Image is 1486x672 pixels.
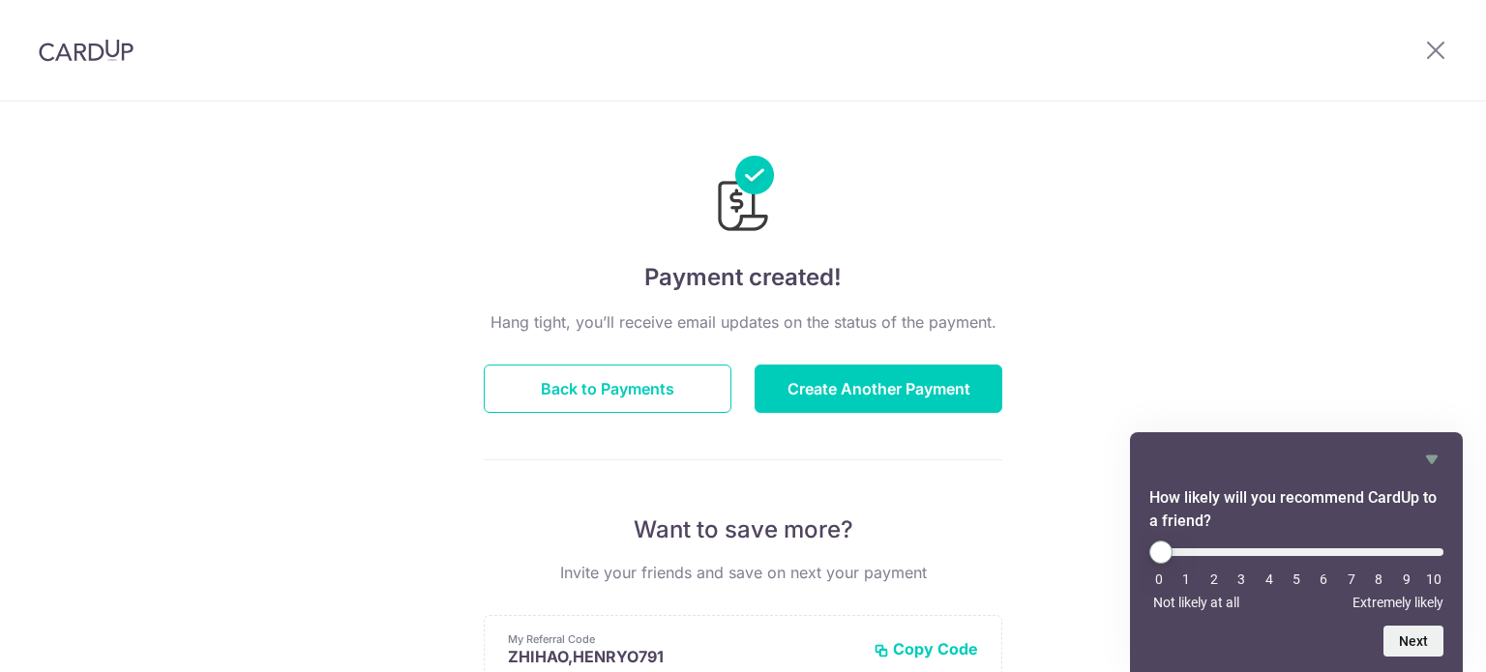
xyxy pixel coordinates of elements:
[484,365,731,413] button: Back to Payments
[1176,571,1196,587] li: 1
[484,310,1002,334] p: Hang tight, you’ll receive email updates on the status of the payment.
[1287,571,1306,587] li: 5
[1397,571,1416,587] li: 9
[755,365,1002,413] button: Create Another Payment
[484,561,1002,584] p: Invite your friends and save on next your payment
[1383,626,1443,657] button: Next question
[1149,541,1443,610] div: How likely will you recommend CardUp to a friend? Select an option from 0 to 10, with 0 being Not...
[1149,486,1443,533] h2: How likely will you recommend CardUp to a friend? Select an option from 0 to 10, with 0 being Not...
[1424,571,1443,587] li: 10
[1260,571,1279,587] li: 4
[712,156,774,237] img: Payments
[1369,571,1388,587] li: 8
[1314,571,1333,587] li: 6
[1153,595,1239,610] span: Not likely at all
[1420,448,1443,471] button: Hide survey
[1149,571,1169,587] li: 0
[874,639,978,658] button: Copy Code
[484,514,1002,545] p: Want to save more?
[1342,571,1361,587] li: 7
[484,260,1002,295] h4: Payment created!
[39,39,134,62] img: CardUp
[1232,571,1251,587] li: 3
[508,647,858,666] p: ZHIHAO,HENRYO791
[508,631,858,647] p: My Referral Code
[1149,448,1443,657] div: How likely will you recommend CardUp to a friend? Select an option from 0 to 10, with 0 being Not...
[1204,571,1224,587] li: 2
[1352,595,1443,610] span: Extremely likely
